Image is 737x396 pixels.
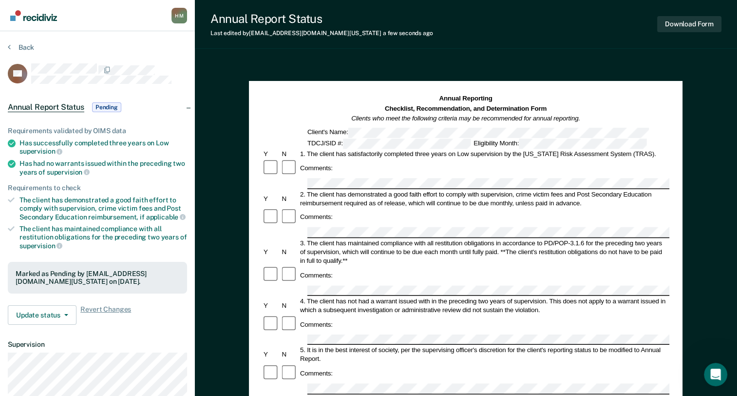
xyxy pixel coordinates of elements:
[210,30,433,37] div: Last edited by [EMAIL_ADDRESS][DOMAIN_NAME][US_STATE]
[306,127,650,138] div: Client's Name:
[281,301,299,310] div: N
[299,164,334,173] div: Comments:
[299,369,334,378] div: Comments:
[472,139,648,149] div: Eligibility Month:
[10,10,57,21] img: Recidiviz
[657,16,721,32] button: Download Form
[8,340,187,349] dt: Supervision
[19,196,187,221] div: The client has demonstrated a good faith effort to comply with supervision, crime victim fees and...
[146,213,186,221] span: applicable
[8,102,84,112] span: Annual Report Status
[299,149,669,158] div: 1. The client has satisfactorily completed three years on Low supervision by the [US_STATE] Risk ...
[8,43,34,52] button: Back
[8,184,187,192] div: Requirements to check
[8,127,187,135] div: Requirements validated by OIMS data
[385,105,547,112] strong: Checklist, Recommendation, and Determination Form
[704,363,727,386] iframe: Intercom live chat
[80,305,131,325] span: Revert Changes
[92,102,121,112] span: Pending
[299,346,669,363] div: 5. It is in the best interest of society, per the supervising officer's discretion for the client...
[262,248,280,257] div: Y
[299,190,669,207] div: 2. The client has demonstrated a good faith effort to comply with supervision, crime victim fees ...
[19,159,187,176] div: Has had no warrants issued within the preceding two years of
[262,194,280,203] div: Y
[171,8,187,23] button: Profile dropdown button
[281,194,299,203] div: N
[171,8,187,23] div: H M
[299,320,334,329] div: Comments:
[210,12,433,26] div: Annual Report Status
[16,270,179,286] div: Marked as Pending by [EMAIL_ADDRESS][DOMAIN_NAME][US_STATE] on [DATE].
[19,242,62,250] span: supervision
[306,139,472,149] div: TDCJ/SID #:
[439,95,492,102] strong: Annual Reporting
[19,139,187,156] div: Has successfully completed three years on Low
[281,149,299,158] div: N
[19,225,187,250] div: The client has maintained compliance with all restitution obligations for the preceding two years of
[299,271,334,279] div: Comments:
[8,305,76,325] button: Update status
[352,115,581,122] em: Clients who meet the following criteria may be recommended for annual reporting.
[47,168,90,176] span: supervision
[262,350,280,359] div: Y
[262,149,280,158] div: Y
[281,248,299,257] div: N
[262,301,280,310] div: Y
[299,297,669,314] div: 4. The client has not had a warrant issued with in the preceding two years of supervision. This d...
[281,350,299,359] div: N
[299,213,334,222] div: Comments:
[383,30,433,37] span: a few seconds ago
[19,147,62,155] span: supervision
[299,239,669,265] div: 3. The client has maintained compliance with all restitution obligations in accordance to PD/POP-...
